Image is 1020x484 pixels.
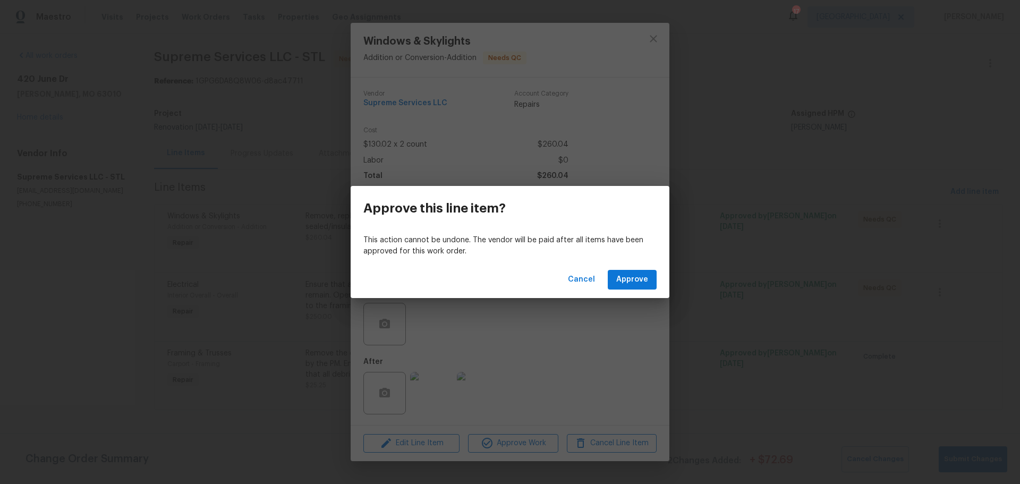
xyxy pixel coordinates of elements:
[564,270,599,290] button: Cancel
[568,273,595,286] span: Cancel
[363,235,657,257] p: This action cannot be undone. The vendor will be paid after all items have been approved for this...
[608,270,657,290] button: Approve
[363,201,506,216] h3: Approve this line item?
[616,273,648,286] span: Approve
